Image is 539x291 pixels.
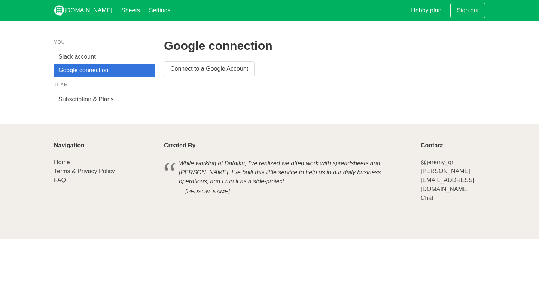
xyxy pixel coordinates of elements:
p: Navigation [54,142,155,149]
a: Terms & Privacy Policy [54,168,115,174]
a: Slack account [54,50,155,64]
a: Chat [421,195,433,201]
p: Created By [164,142,412,149]
a: FAQ [54,177,66,183]
img: logo_v2_white.png [54,5,64,16]
a: Subscription & Plans [54,93,155,106]
h2: Google connection [164,39,485,52]
a: Google connection [54,64,155,77]
p: Contact [421,142,485,149]
blockquote: While working at Dataiku, I've realized we often work with spreadsheets and [PERSON_NAME]. I've b... [164,158,412,197]
a: Sign out [450,3,485,18]
a: @jeremy_gr [421,159,453,165]
p: You [54,39,155,46]
a: Home [54,159,70,165]
a: [PERSON_NAME][EMAIL_ADDRESS][DOMAIN_NAME] [421,168,474,192]
a: Connect to a Google Account [164,61,255,76]
p: Team [54,82,155,88]
cite: [PERSON_NAME] [179,188,397,196]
